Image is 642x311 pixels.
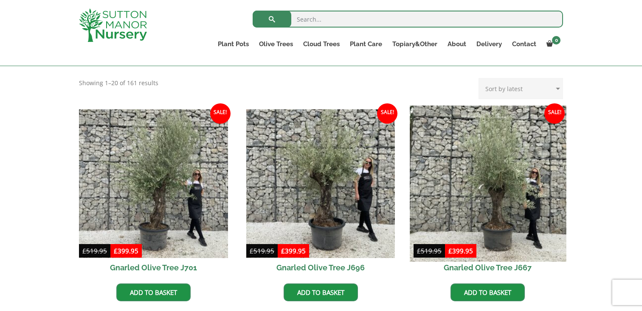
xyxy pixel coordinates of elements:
[417,247,421,255] span: £
[387,38,442,50] a: Topiary&Other
[246,258,395,277] h2: Gnarled Olive Tree J696
[114,247,138,255] bdi: 399.95
[210,103,231,124] span: Sale!
[284,283,358,301] a: Add to basket: “Gnarled Olive Tree J696”
[448,247,452,255] span: £
[281,247,306,255] bdi: 399.95
[116,283,191,301] a: Add to basket: “Gnarled Olive Tree J701”
[442,38,471,50] a: About
[281,247,285,255] span: £
[253,11,563,28] input: Search...
[377,103,397,124] span: Sale!
[451,283,525,301] a: Add to basket: “Gnarled Olive Tree J667”
[552,36,560,44] span: 0
[414,258,563,277] h2: Gnarled Olive Tree J667
[479,78,563,99] select: Shop order
[345,38,387,50] a: Plant Care
[82,247,107,255] bdi: 519.95
[414,109,563,277] a: Sale! Gnarled Olive Tree J667
[246,109,395,277] a: Sale! Gnarled Olive Tree J696
[79,8,147,42] img: logo
[79,109,228,258] img: Gnarled Olive Tree J701
[544,103,565,124] span: Sale!
[246,109,395,258] img: Gnarled Olive Tree J696
[541,38,563,50] a: 0
[410,106,566,261] img: Gnarled Olive Tree J667
[79,258,228,277] h2: Gnarled Olive Tree J701
[250,247,274,255] bdi: 519.95
[250,247,253,255] span: £
[254,38,298,50] a: Olive Trees
[82,247,86,255] span: £
[298,38,345,50] a: Cloud Trees
[213,38,254,50] a: Plant Pots
[507,38,541,50] a: Contact
[114,247,118,255] span: £
[79,78,158,88] p: Showing 1–20 of 161 results
[79,109,228,277] a: Sale! Gnarled Olive Tree J701
[471,38,507,50] a: Delivery
[448,247,473,255] bdi: 399.95
[417,247,442,255] bdi: 519.95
